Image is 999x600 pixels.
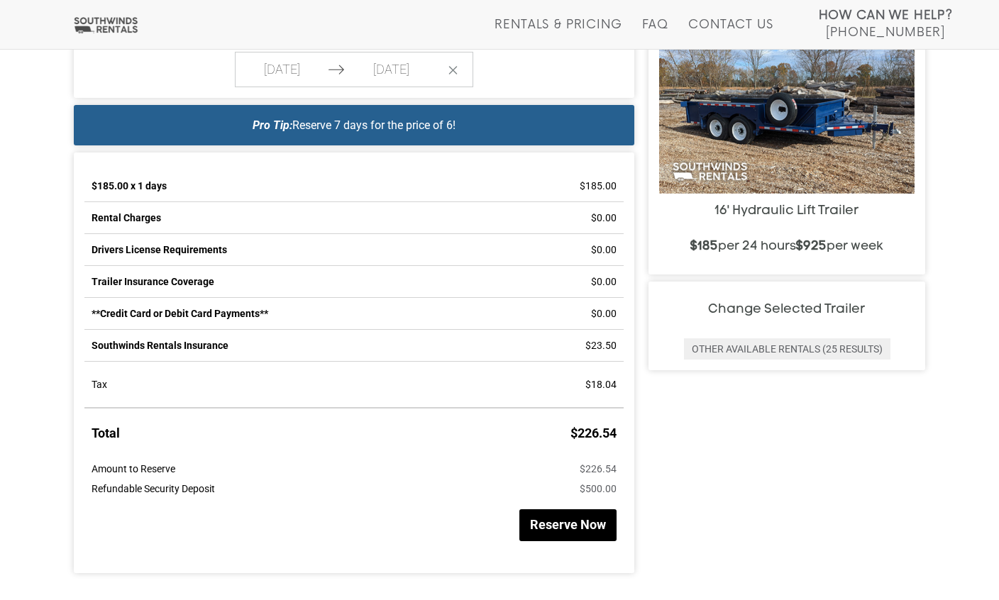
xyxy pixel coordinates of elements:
h3: 16' Hydraulic Lift Trailer [659,204,915,218]
td: $185.00 [570,170,624,202]
td: $23.50 [570,330,624,362]
a: FAQ [642,18,669,49]
td: $0.00 [570,234,624,266]
button: Other Available Rentals (25 Results) [684,338,890,360]
strong: How Can We Help? [819,9,953,23]
td: **Credit Card or Debit Card Payments** [84,298,570,330]
a: Rentals & Pricing [495,18,622,49]
td: Total [84,408,570,459]
td: Refundable Security Deposit [84,479,570,499]
strong: $925 [796,240,827,252]
td: Amount to Reserve [84,459,570,479]
td: $226.54 [570,459,624,479]
td: Drivers License Requirements [84,234,570,266]
td: Rental Charges [84,202,570,234]
i: Pro Tip: [253,118,292,132]
img: Southwinds Rentals Logo [71,16,140,34]
td: $0.00 [570,266,624,298]
td: $185.00 x 1 days [84,170,570,202]
img: Air-tow 16' Hydraulic Lift Trailer [659,28,915,194]
td: Southwinds Rentals Insurance [84,330,570,362]
h4: per 24 hours per week [659,240,915,253]
td: Trailer Insurance Coverage [84,266,570,298]
button: Reserve Now [519,509,617,541]
span: [PHONE_NUMBER] [826,26,945,40]
a: How Can We Help? [PHONE_NUMBER] [819,7,953,38]
td: $0.00 [570,202,624,234]
a: Contact Us [688,18,773,49]
td: Tax [84,362,570,409]
td: $18.04 [570,362,624,409]
td: $226.54 [570,408,624,459]
strong: $185 [690,240,718,252]
td: $500.00 [570,479,624,499]
div: Reserve 7 days for the price of 6! [84,116,624,135]
h3: Change Selected Trailer [659,303,915,317]
td: $0.00 [570,298,624,330]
